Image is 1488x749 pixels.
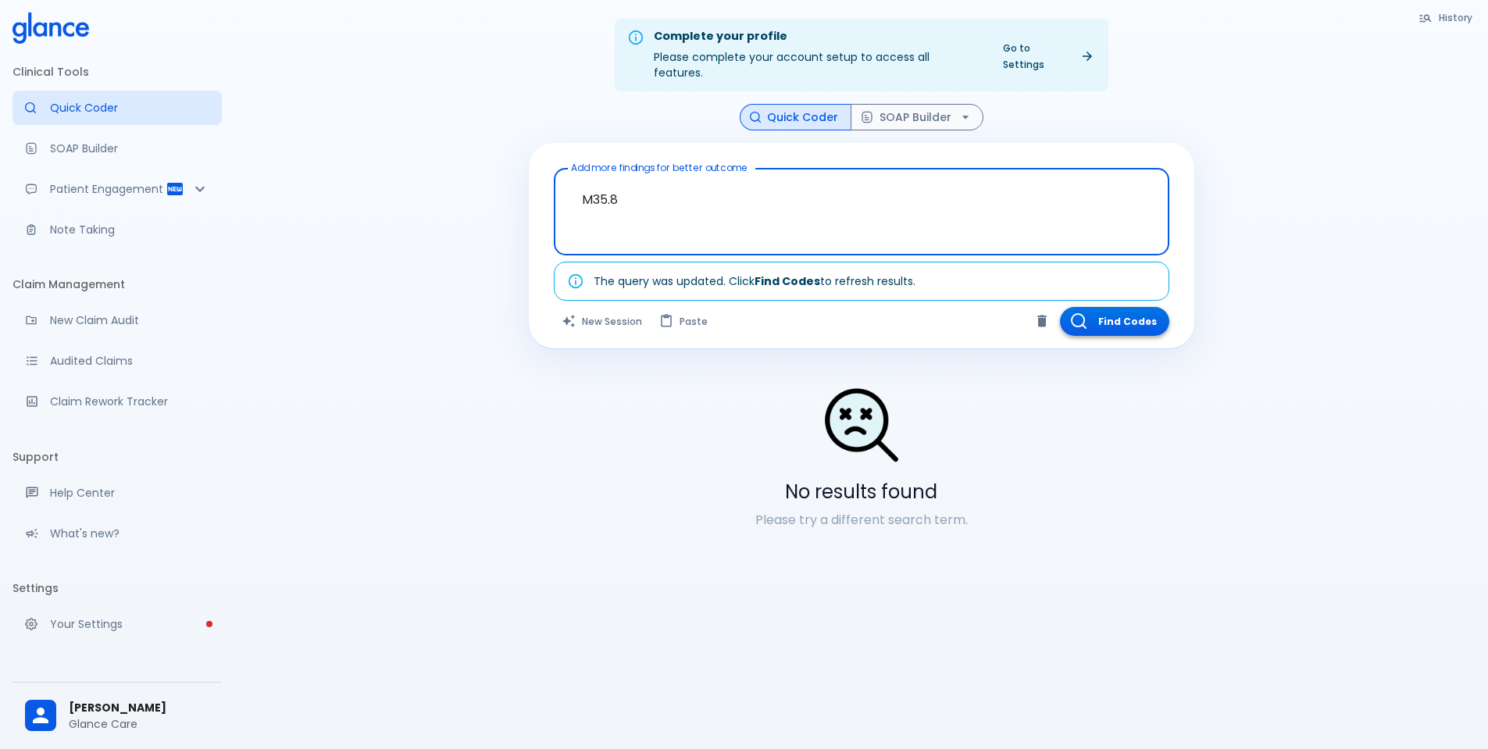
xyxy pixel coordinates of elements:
p: Claim Rework Tracker [50,394,209,409]
li: Claim Management [12,266,222,303]
button: Clears all inputs and results. [554,307,651,336]
div: The query was updated. Click to refresh results. [594,267,915,295]
p: Note Taking [50,222,209,237]
li: Support [12,438,222,476]
button: Clear [1030,309,1054,333]
button: Paste from clipboard [651,307,717,336]
a: Moramiz: Find ICD10AM codes instantly [12,91,222,125]
p: Quick Coder [50,100,209,116]
strong: Find Codes [755,273,820,289]
textarea: M35.8 [565,175,1158,224]
a: Go to Settings [994,37,1102,76]
li: Clinical Tools [12,53,222,91]
p: Help Center [50,485,209,501]
a: Monitor progress of claim corrections [12,384,222,419]
a: Get help from our support team [12,476,222,510]
img: Search Not Found [823,386,901,464]
p: Patient Engagement [50,181,166,197]
h5: No results found [529,480,1194,505]
p: SOAP Builder [50,141,209,156]
p: What's new? [50,526,209,541]
li: Settings [12,569,222,607]
span: [PERSON_NAME] [69,700,209,716]
p: New Claim Audit [50,312,209,328]
a: Advanced note-taking [12,212,222,247]
p: Please try a different search term. [529,511,1194,530]
a: Docugen: Compose a clinical documentation in seconds [12,131,222,166]
button: Find Codes [1060,307,1169,336]
div: Please complete your account setup to access all features. [654,23,981,87]
button: SOAP Builder [851,104,983,131]
button: Quick Coder [740,104,851,131]
div: Recent updates and feature releases [12,516,222,551]
button: History [1411,6,1482,29]
div: [PERSON_NAME]Glance Care [12,689,222,743]
div: Patient Reports & Referrals [12,172,222,206]
p: Your Settings [50,616,209,632]
a: View audited claims [12,344,222,378]
p: Glance Care [69,716,209,732]
p: Audited Claims [50,353,209,369]
a: Audit a new claim [12,303,222,337]
a: Please complete account setup [12,607,222,641]
div: Complete your profile [654,28,981,45]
